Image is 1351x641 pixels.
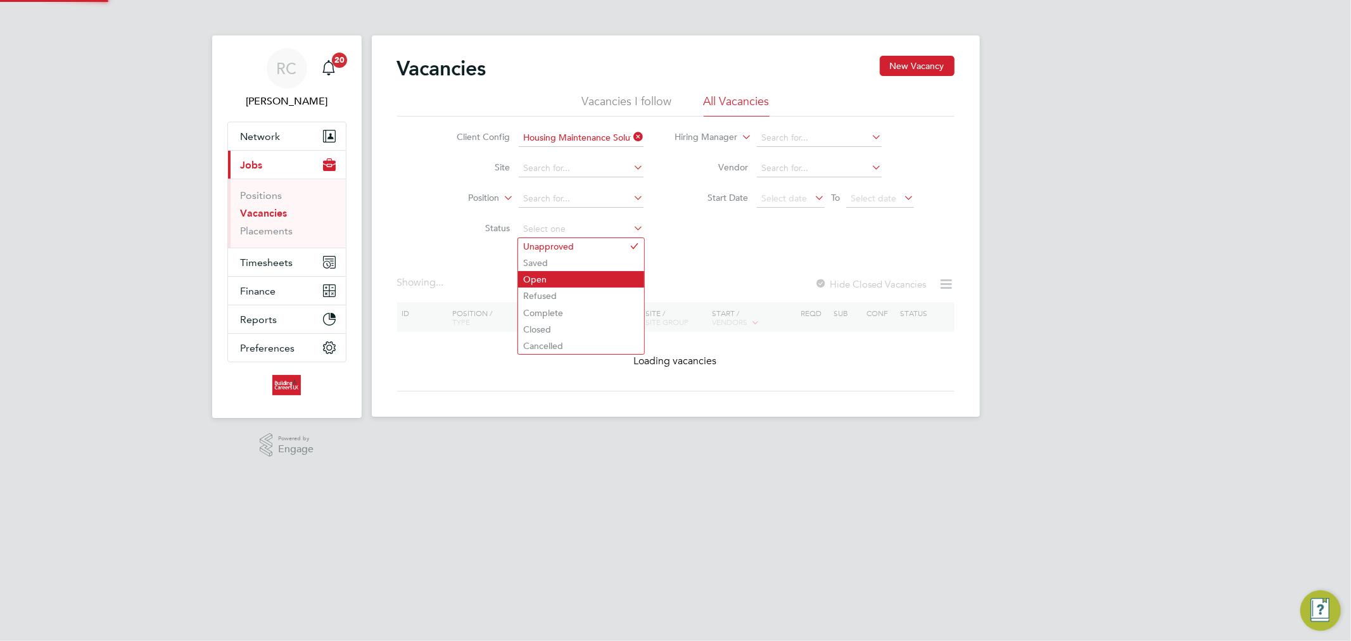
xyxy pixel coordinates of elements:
[272,375,301,395] img: buildingcareersuk-logo-retina.png
[519,129,644,147] input: Search for...
[397,56,486,81] h2: Vacancies
[228,248,346,276] button: Timesheets
[241,225,293,237] a: Placements
[519,190,644,208] input: Search for...
[518,338,644,354] li: Cancelled
[227,94,346,109] span: Rhys Cook
[675,192,748,203] label: Start Date
[704,94,770,117] li: All Vacancies
[241,207,288,219] a: Vacancies
[426,192,499,205] label: Position
[228,179,346,248] div: Jobs
[519,220,644,238] input: Select one
[582,94,672,117] li: Vacancies I follow
[757,160,882,177] input: Search for...
[436,276,444,289] span: ...
[227,48,346,109] a: RC[PERSON_NAME]
[815,278,927,290] label: Hide Closed Vacancies
[332,53,347,68] span: 20
[518,255,644,271] li: Saved
[518,305,644,321] li: Complete
[278,444,314,455] span: Engage
[518,271,644,288] li: Open
[241,342,295,354] span: Preferences
[228,305,346,333] button: Reports
[212,35,362,418] nav: Main navigation
[241,130,281,143] span: Network
[761,193,807,204] span: Select date
[228,122,346,150] button: Network
[518,288,644,304] li: Refused
[437,131,510,143] label: Client Config
[518,321,644,338] li: Closed
[880,56,955,76] button: New Vacancy
[228,277,346,305] button: Finance
[397,276,447,289] div: Showing
[241,285,276,297] span: Finance
[241,159,263,171] span: Jobs
[241,257,293,269] span: Timesheets
[1300,590,1341,631] button: Engage Resource Center
[228,151,346,179] button: Jobs
[278,433,314,444] span: Powered by
[437,162,510,173] label: Site
[437,222,510,234] label: Status
[227,375,346,395] a: Go to home page
[851,193,896,204] span: Select date
[519,160,644,177] input: Search for...
[260,433,314,457] a: Powered byEngage
[518,238,644,255] li: Unapproved
[675,162,748,173] label: Vendor
[241,189,282,201] a: Positions
[316,48,341,89] a: 20
[277,60,297,77] span: RC
[757,129,882,147] input: Search for...
[664,131,737,144] label: Hiring Manager
[827,189,844,206] span: To
[241,314,277,326] span: Reports
[228,334,346,362] button: Preferences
